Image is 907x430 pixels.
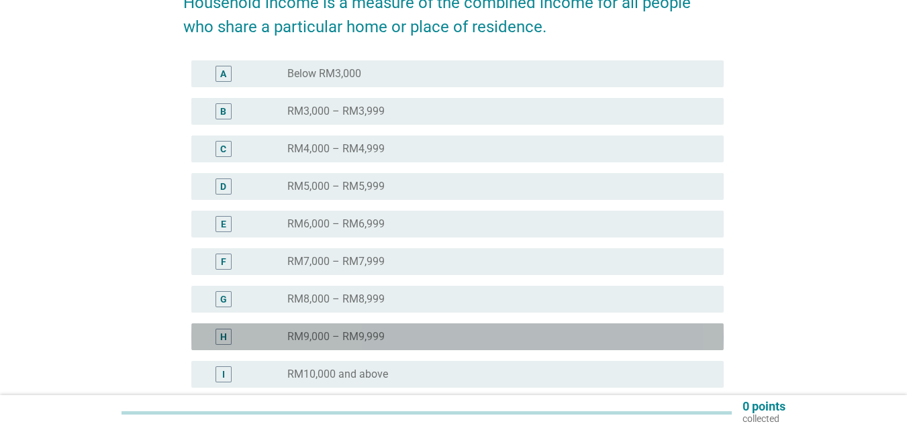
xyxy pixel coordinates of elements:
div: F [221,255,226,269]
div: C [220,142,226,156]
label: RM4,000 – RM4,999 [287,142,385,156]
label: RM10,000 and above [287,368,388,381]
label: RM5,000 – RM5,999 [287,180,385,193]
p: 0 points [743,400,785,413]
div: I [222,368,225,382]
label: RM7,000 – RM7,999 [287,255,385,268]
label: RM9,000 – RM9,999 [287,330,385,343]
div: G [220,292,227,307]
label: RM3,000 – RM3,999 [287,105,385,118]
div: E [221,217,226,231]
div: B [220,105,226,119]
div: A [220,67,226,81]
p: collected [743,413,785,425]
label: Below RM3,000 [287,67,361,80]
label: RM8,000 – RM8,999 [287,292,385,306]
div: D [220,180,226,194]
label: RM6,000 – RM6,999 [287,217,385,231]
div: H [220,330,227,344]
